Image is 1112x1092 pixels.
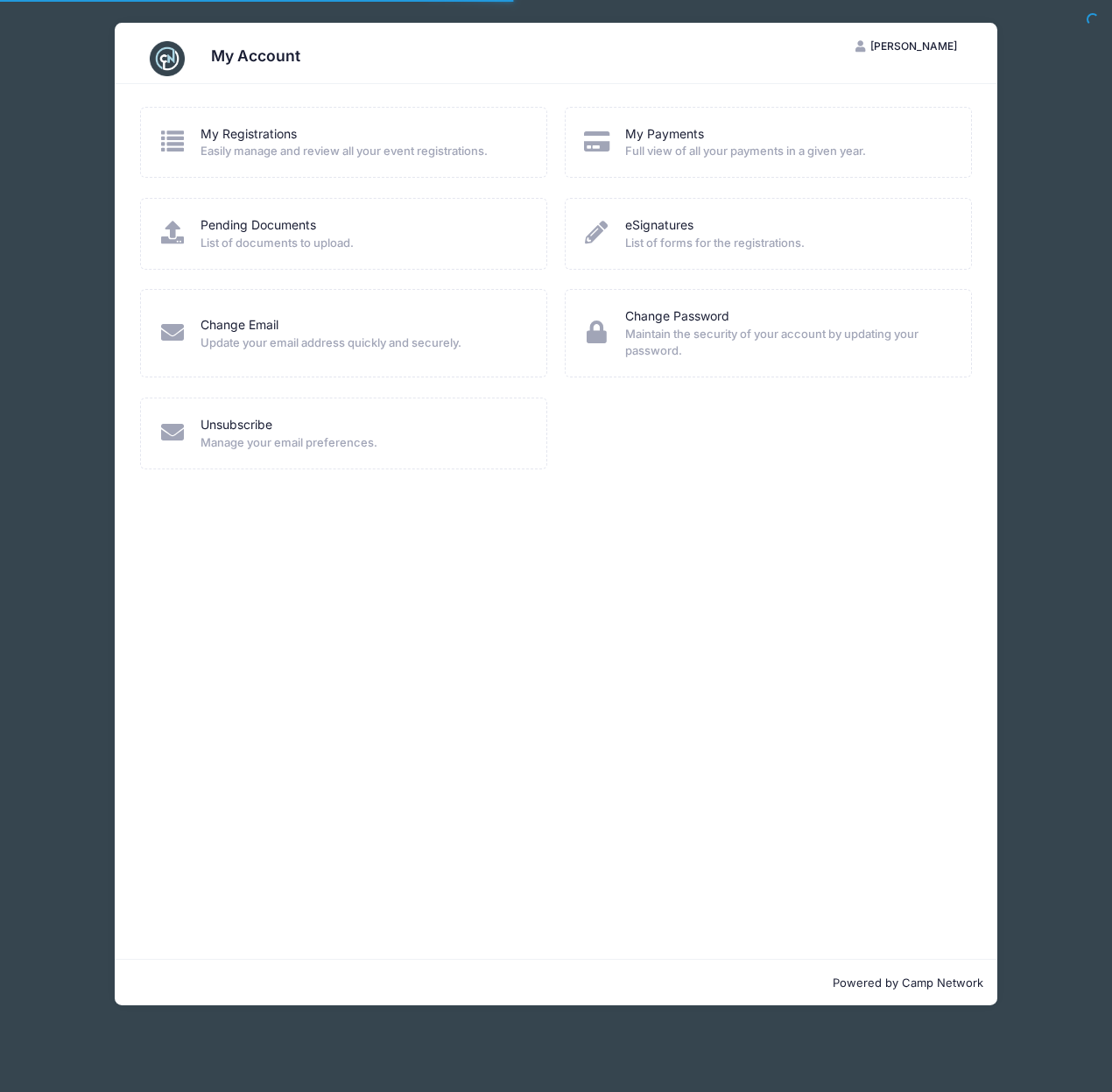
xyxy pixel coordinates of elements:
[129,975,983,992] p: Powered by Camp Network
[201,316,278,335] a: Change Email
[625,143,948,160] span: Full view of all your payments in a given year.
[625,125,704,144] a: My Payments
[625,326,948,360] span: Maintain the security of your account by updating your password.
[201,335,524,352] span: Update your email address quickly and securely.
[201,434,524,452] span: Manage your email preferences.
[201,143,524,160] span: Easily manage and review all your event registrations.
[201,235,524,252] span: List of documents to upload.
[201,125,297,144] a: My Registrations
[150,41,185,76] img: CampNetwork
[201,216,316,235] a: Pending Documents
[625,307,729,326] a: Change Password
[201,416,272,434] a: Unsubscribe
[211,46,300,65] h3: My Account
[841,32,972,61] button: [PERSON_NAME]
[625,216,693,235] a: eSignatures
[625,235,948,252] span: List of forms for the registrations.
[870,39,957,53] span: [PERSON_NAME]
